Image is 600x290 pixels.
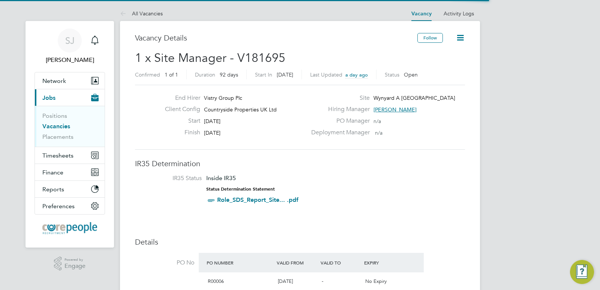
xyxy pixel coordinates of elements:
[42,133,73,140] a: Placements
[142,174,202,182] label: IR35 Status
[35,181,105,197] button: Reports
[159,94,200,102] label: End Hirer
[135,33,417,43] h3: Vacancy Details
[345,72,368,78] span: a day ago
[54,257,86,271] a: Powered byEngage
[42,186,64,193] span: Reports
[42,94,55,101] span: Jobs
[159,129,200,137] label: Finish
[365,278,387,284] span: No Expiry
[275,256,319,269] div: Valid From
[444,10,474,17] a: Activity Logs
[375,129,382,136] span: n/a
[42,123,70,130] a: Vacancies
[159,105,200,113] label: Client Config
[35,106,105,147] div: Jobs
[204,118,220,125] span: [DATE]
[373,118,381,125] span: n/a
[322,278,323,284] span: -
[135,159,465,168] h3: IR35 Determination
[64,257,85,263] span: Powered by
[204,95,242,101] span: Vistry Group Plc
[278,278,293,284] span: [DATE]
[120,10,163,17] a: All Vacancies
[204,106,277,113] span: Countryside Properties UK Ltd
[165,71,178,78] span: 1 of 1
[217,196,298,203] a: Role_SDS_Report_Site... .pdf
[35,147,105,164] button: Timesheets
[135,237,465,247] h3: Details
[206,174,236,182] span: Inside IR35
[42,112,67,119] a: Positions
[135,51,285,65] span: 1 x Site Manager - V181695
[42,77,66,84] span: Network
[411,11,432,17] a: Vacancy
[319,256,363,269] div: Valid To
[307,129,370,137] label: Deployment Manager
[208,278,224,284] span: R00006
[35,72,105,89] button: Network
[35,164,105,180] button: Finance
[307,117,370,125] label: PO Manager
[310,71,342,78] label: Last Updated
[65,36,75,45] span: SJ
[34,29,105,65] a: SJ[PERSON_NAME]
[373,106,417,113] span: [PERSON_NAME]
[570,260,594,284] button: Engage Resource Center
[385,71,399,78] label: Status
[42,169,63,176] span: Finance
[362,256,406,269] div: Expiry
[277,71,293,78] span: [DATE]
[220,71,238,78] span: 92 days
[34,222,105,234] a: Go to home page
[205,256,275,269] div: PO Number
[404,71,418,78] span: Open
[64,263,85,269] span: Engage
[25,21,114,248] nav: Main navigation
[206,186,275,192] strong: Status Determination Statement
[159,117,200,125] label: Start
[255,71,272,78] label: Start In
[135,71,160,78] label: Confirmed
[35,198,105,214] button: Preferences
[42,203,75,210] span: Preferences
[34,56,105,65] span: Susan Jackson
[35,89,105,106] button: Jobs
[42,152,73,159] span: Timesheets
[373,95,455,101] span: Wynyard A [GEOGRAPHIC_DATA]
[42,222,97,234] img: corepeople-logo-retina.png
[307,105,370,113] label: Hiring Manager
[417,33,443,43] button: Follow
[135,259,194,267] label: PO No
[204,129,220,136] span: [DATE]
[307,94,370,102] label: Site
[195,71,215,78] label: Duration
